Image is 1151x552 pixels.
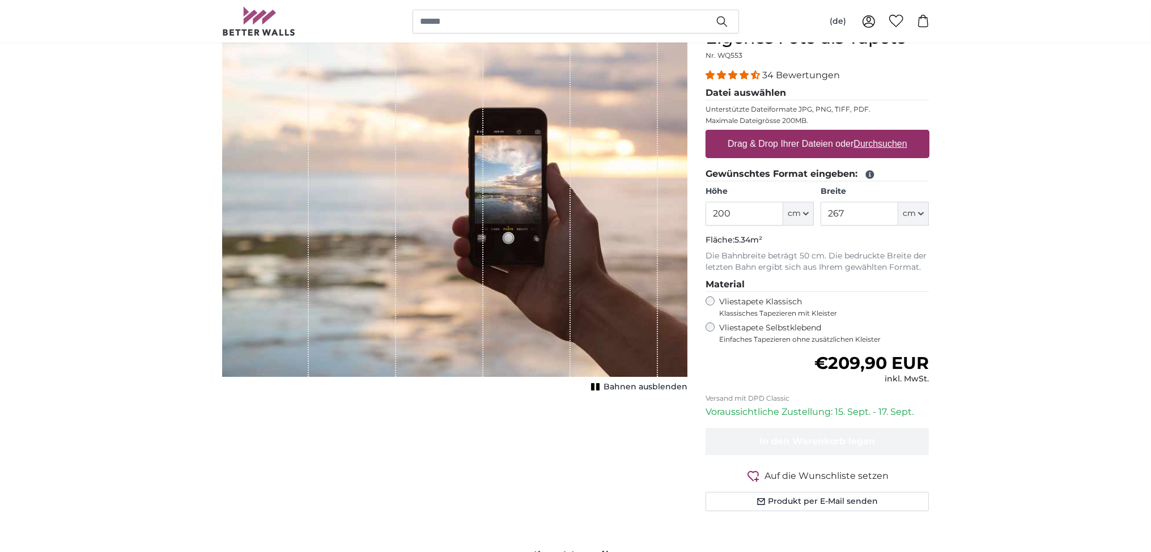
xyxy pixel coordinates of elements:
span: Bahnen ausblenden [604,381,687,393]
button: cm [898,202,929,226]
span: Auf die Wunschliste setzen [764,469,889,483]
label: Höhe [706,186,814,197]
span: Einfaches Tapezieren ohne zusätzlichen Kleister [719,335,929,344]
p: Die Bahnbreite beträgt 50 cm. Die bedruckte Breite der letzten Bahn ergibt sich aus Ihrem gewählt... [706,250,929,273]
span: €209,90 EUR [814,353,929,373]
span: 5.34m² [734,235,762,245]
div: inkl. MwSt. [814,373,929,385]
legend: Datei auswählen [706,86,929,100]
img: Betterwalls [222,7,296,36]
button: cm [783,202,814,226]
p: Maximale Dateigrösse 200MB. [706,116,929,125]
span: cm [788,208,801,219]
label: Vliestapete Klassisch [719,296,920,318]
legend: Gewünschtes Format eingeben: [706,167,929,181]
u: Durchsuchen [853,139,907,148]
p: Unterstützte Dateiformate JPG, PNG, TIFF, PDF. [706,105,929,114]
span: In den Warenkorb legen [759,436,875,447]
p: Fläche: [706,235,929,246]
button: Produkt per E-Mail senden [706,492,929,511]
span: Klassisches Tapezieren mit Kleister [719,309,920,318]
span: Nr. WQ553 [706,51,742,60]
legend: Material [706,278,929,292]
span: 4.32 stars [706,70,762,80]
p: Voraussichtliche Zustellung: 15. Sept. - 17. Sept. [706,405,929,419]
label: Breite [821,186,929,197]
label: Vliestapete Selbstklebend [719,322,929,344]
label: Drag & Drop Ihrer Dateien oder [723,133,912,155]
p: Versand mit DPD Classic [706,394,929,403]
span: 34 Bewertungen [762,70,840,80]
span: cm [903,208,916,219]
button: Bahnen ausblenden [588,379,687,395]
button: (de) [821,11,855,32]
button: In den Warenkorb legen [706,428,929,455]
button: Auf die Wunschliste setzen [706,469,929,483]
div: 1 of 1 [222,28,687,395]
